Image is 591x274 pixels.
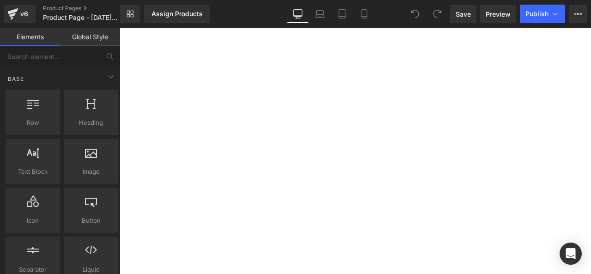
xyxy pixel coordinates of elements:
[560,243,582,265] div: Open Intercom Messenger
[309,5,331,23] a: Laptop
[8,216,57,225] span: Icon
[331,5,353,23] a: Tablet
[428,5,446,23] button: Redo
[66,216,115,225] span: Button
[486,9,511,19] span: Preview
[18,8,30,20] div: v6
[151,10,203,18] div: Assign Products
[287,5,309,23] a: Desktop
[8,118,57,128] span: Row
[406,5,424,23] button: Undo
[60,28,120,46] a: Global Style
[4,5,36,23] a: v6
[120,5,140,23] a: New Library
[480,5,516,23] a: Preview
[8,167,57,177] span: Text Block
[520,5,565,23] button: Publish
[569,5,587,23] button: More
[456,9,471,19] span: Save
[353,5,375,23] a: Mobile
[43,5,135,12] a: Product Pages
[43,14,118,21] span: Product Page - [DATE] 12:25:00
[66,167,115,177] span: Image
[7,74,25,83] span: Base
[66,118,115,128] span: Heading
[525,10,549,18] span: Publish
